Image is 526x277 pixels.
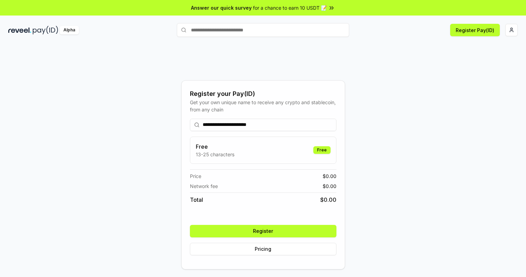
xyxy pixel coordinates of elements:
[190,196,203,204] span: Total
[60,26,79,34] div: Alpha
[190,243,336,255] button: Pricing
[190,89,336,99] div: Register your Pay(ID)
[313,146,331,154] div: Free
[8,26,31,34] img: reveel_dark
[191,4,252,11] span: Answer our quick survey
[320,196,336,204] span: $ 0.00
[253,4,327,11] span: for a chance to earn 10 USDT 📝
[450,24,500,36] button: Register Pay(ID)
[196,151,234,158] p: 13-25 characters
[323,182,336,190] span: $ 0.00
[190,99,336,113] div: Get your own unique name to receive any crypto and stablecoin, from any chain
[190,182,218,190] span: Network fee
[33,26,58,34] img: pay_id
[190,172,201,180] span: Price
[323,172,336,180] span: $ 0.00
[196,142,234,151] h3: Free
[190,225,336,237] button: Register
